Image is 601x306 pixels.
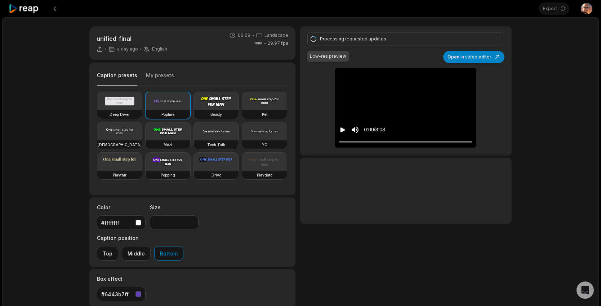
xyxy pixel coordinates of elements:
[161,112,174,117] h3: Popline
[320,36,489,42] div: Processing requested updates
[97,234,183,242] label: Caption position
[97,287,146,301] button: #6443b7ff
[117,46,138,52] span: a day ago
[97,246,118,261] button: Top
[146,72,174,86] button: My presets
[310,53,346,60] div: Low-res preview
[97,34,167,43] p: unified-final
[113,172,126,178] h3: Playfair
[238,32,250,39] span: 03:08
[210,112,222,117] h3: Beasty
[154,246,183,261] button: Bottom
[281,40,288,46] span: fps
[97,275,146,283] label: Box effect
[262,142,267,148] h3: YC
[101,219,133,227] div: #ffffffff
[443,51,504,63] button: Open in video editor
[122,246,151,261] button: Middle
[101,290,133,298] div: #6443b7ff
[164,142,172,148] h3: Mozi
[264,32,288,39] span: Landscape
[97,204,146,211] label: Color
[262,112,267,117] h3: Pet
[212,172,221,178] h3: Drive
[150,204,199,211] label: Size
[98,142,142,148] h3: [DEMOGRAPHIC_DATA]
[110,112,130,117] h3: Deep Diver
[152,46,167,52] span: English
[268,40,288,47] span: 29.97
[257,172,272,178] h3: Playdate
[161,172,175,178] h3: Popping
[207,142,225,148] h3: Tech Talk
[339,123,346,136] button: Play video
[351,125,360,134] button: Mute sound
[97,215,146,230] button: #ffffffff
[97,72,137,86] button: Caption presets
[364,126,385,134] div: 0:00 / 3:08
[576,281,594,299] div: Open Intercom Messenger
